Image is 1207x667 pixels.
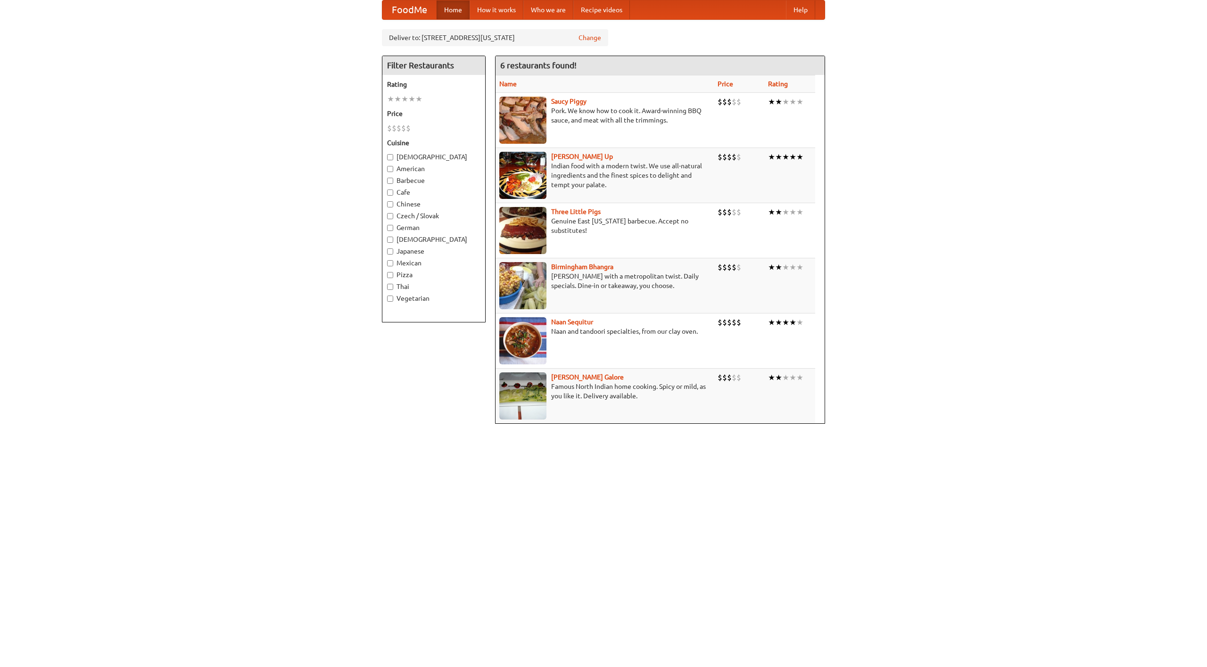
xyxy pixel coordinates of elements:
[387,258,480,268] label: Mexican
[722,207,727,217] li: $
[387,247,480,256] label: Japanese
[499,161,710,189] p: Indian food with a modern twist. We use all-natural ingredients and the finest spices to delight ...
[387,235,480,244] label: [DEMOGRAPHIC_DATA]
[387,94,394,104] li: ★
[722,372,727,383] li: $
[722,262,727,272] li: $
[551,373,624,381] a: [PERSON_NAME] Galore
[387,189,393,196] input: Cafe
[768,317,775,328] li: ★
[782,97,789,107] li: ★
[718,372,722,383] li: $
[387,272,393,278] input: Pizza
[499,382,710,401] p: Famous North Indian home cooking. Spicy or mild, as you like it. Delivery available.
[387,164,480,173] label: American
[718,262,722,272] li: $
[775,372,782,383] li: ★
[387,213,393,219] input: Czech / Slovak
[736,372,741,383] li: $
[401,94,408,104] li: ★
[387,282,480,291] label: Thai
[387,201,393,207] input: Chinese
[736,152,741,162] li: $
[387,166,393,172] input: American
[736,97,741,107] li: $
[397,123,401,133] li: $
[382,0,437,19] a: FoodMe
[387,223,480,232] label: German
[782,262,789,272] li: ★
[768,97,775,107] li: ★
[499,207,546,254] img: littlepigs.jpg
[387,176,480,185] label: Barbecue
[722,317,727,328] li: $
[387,260,393,266] input: Mexican
[499,372,546,420] img: currygalore.jpg
[573,0,630,19] a: Recipe videos
[768,80,788,88] a: Rating
[415,94,422,104] li: ★
[768,152,775,162] li: ★
[789,317,796,328] li: ★
[732,207,736,217] li: $
[732,152,736,162] li: $
[551,153,613,160] a: [PERSON_NAME] Up
[727,262,732,272] li: $
[775,152,782,162] li: ★
[387,237,393,243] input: [DEMOGRAPHIC_DATA]
[796,207,803,217] li: ★
[401,123,406,133] li: $
[768,372,775,383] li: ★
[775,207,782,217] li: ★
[732,97,736,107] li: $
[782,372,789,383] li: ★
[789,262,796,272] li: ★
[387,152,480,162] label: [DEMOGRAPHIC_DATA]
[387,270,480,280] label: Pizza
[437,0,470,19] a: Home
[775,262,782,272] li: ★
[718,97,722,107] li: $
[387,199,480,209] label: Chinese
[382,56,485,75] h4: Filter Restaurants
[775,317,782,328] li: ★
[392,123,397,133] li: $
[387,154,393,160] input: [DEMOGRAPHIC_DATA]
[499,216,710,235] p: Genuine East [US_STATE] barbecue. Accept no substitutes!
[789,207,796,217] li: ★
[736,317,741,328] li: $
[387,296,393,302] input: Vegetarian
[387,138,480,148] h5: Cuisine
[768,207,775,217] li: ★
[499,262,546,309] img: bhangra.jpg
[499,80,517,88] a: Name
[499,97,546,144] img: saucy.jpg
[796,372,803,383] li: ★
[551,98,587,105] a: Saucy Piggy
[394,94,401,104] li: ★
[722,152,727,162] li: $
[499,317,546,364] img: naansequitur.jpg
[727,317,732,328] li: $
[722,97,727,107] li: $
[718,207,722,217] li: $
[387,178,393,184] input: Barbecue
[736,262,741,272] li: $
[782,317,789,328] li: ★
[406,123,411,133] li: $
[718,152,722,162] li: $
[470,0,523,19] a: How it works
[782,207,789,217] li: ★
[387,109,480,118] h5: Price
[796,97,803,107] li: ★
[387,188,480,197] label: Cafe
[500,61,577,70] ng-pluralize: 6 restaurants found!
[551,263,613,271] a: Birmingham Bhangra
[499,272,710,290] p: [PERSON_NAME] with a metropolitan twist. Daily specials. Dine-in or takeaway, you choose.
[789,97,796,107] li: ★
[499,327,710,336] p: Naan and tandoori specialties, from our clay oven.
[387,248,393,255] input: Japanese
